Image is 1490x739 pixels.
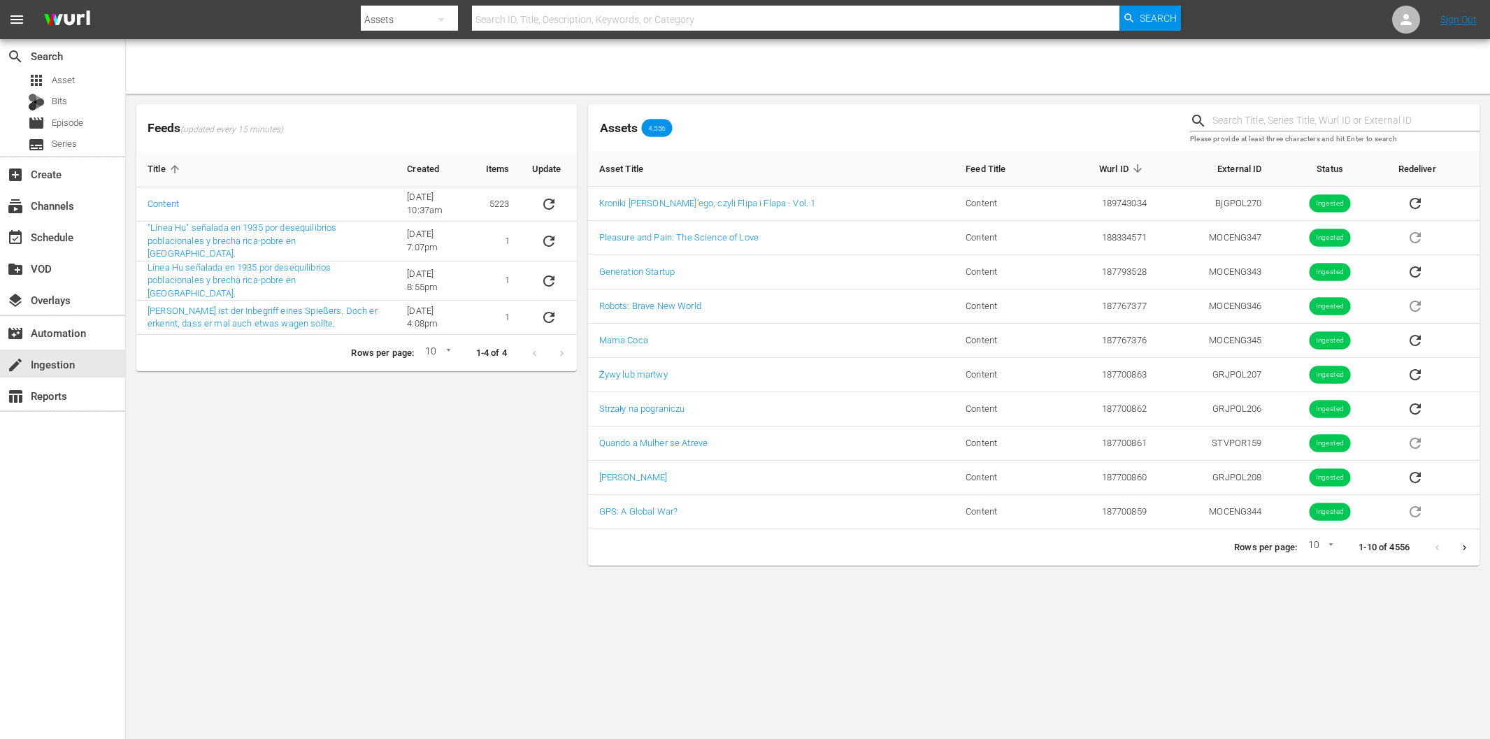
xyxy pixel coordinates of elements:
[1050,221,1157,255] td: 188334571
[52,94,67,108] span: Bits
[954,324,1050,358] td: Content
[1099,162,1147,175] span: Wurl ID
[396,222,475,261] td: [DATE] 7:07pm
[1309,404,1350,415] span: Ingested
[475,187,521,222] td: 5223
[475,152,521,187] th: Items
[521,152,577,187] th: Update
[599,266,675,277] a: Generation Startup
[599,335,648,345] a: Mama Coca
[1212,110,1480,131] input: Search Title, Series Title, Wurl ID or External ID
[1309,233,1350,243] span: Ingested
[396,301,475,335] td: [DATE] 4:08pm
[1398,505,1432,516] span: Asset is in future lineups. Remove all episodes that contain this asset before redelivering
[28,136,45,153] span: Series
[954,426,1050,461] td: Content
[599,301,701,311] a: Robots: Brave New World
[1309,301,1350,312] span: Ingested
[954,461,1050,495] td: Content
[1309,370,1350,380] span: Ingested
[148,222,336,259] a: "Línea Hu" señalada en 1935 por desequilibrios poblacionales y brecha rica-pobre en [GEOGRAPHIC_D...
[7,229,24,246] span: Schedule
[1398,437,1432,447] span: Asset is in future lineups. Remove all episodes that contain this asset before redelivering
[28,115,45,131] span: Episode
[954,392,1050,426] td: Content
[1050,495,1157,529] td: 187700859
[7,292,24,309] span: Overlays
[1309,267,1350,278] span: Ingested
[1050,461,1157,495] td: 187700860
[1398,300,1432,310] span: Asset is in future lineups. Remove all episodes that contain this asset before redelivering
[148,306,378,329] a: [PERSON_NAME] ist der Inbegriff eines Spießers. Doch er erkennt, dass er mal auch etwas wagen sol...
[7,198,24,215] span: Channels
[1050,289,1157,324] td: 187767377
[52,73,75,87] span: Asset
[1050,255,1157,289] td: 187793528
[420,343,453,364] div: 10
[1158,324,1273,358] td: MOCENG345
[954,255,1050,289] td: Content
[475,222,521,261] td: 1
[148,163,184,175] span: Title
[476,347,507,360] p: 1-4 of 4
[1050,426,1157,461] td: 187700861
[600,121,638,135] span: Assets
[7,325,24,342] span: Automation
[599,472,668,482] a: [PERSON_NAME]
[1387,151,1480,187] th: Redeliver
[1158,392,1273,426] td: GRJPOL206
[1451,534,1478,561] button: Next page
[475,261,521,301] td: 1
[1440,14,1477,25] a: Sign Out
[954,289,1050,324] td: Content
[954,221,1050,255] td: Content
[954,151,1050,187] th: Feed Title
[1050,187,1157,221] td: 189743034
[7,166,24,183] span: Create
[599,438,708,448] a: Quando a Mulher se Atreve
[599,198,816,208] a: Kroniki [PERSON_NAME]’ego, czyli Flipa i Flapa - Vol. 1
[1158,495,1273,529] td: MOCENG344
[1158,289,1273,324] td: MOCENG346
[1050,324,1157,358] td: 187767376
[1140,6,1177,31] span: Search
[1303,537,1336,558] div: 10
[1119,6,1181,31] button: Search
[1158,151,1273,187] th: External ID
[1309,473,1350,483] span: Ingested
[1158,221,1273,255] td: MOCENG347
[1234,541,1297,554] p: Rows per page:
[1050,392,1157,426] td: 187700862
[475,301,521,335] td: 1
[1398,231,1432,242] span: Asset is in future lineups. Remove all episodes that contain this asset before redelivering
[599,403,685,414] a: Strzały na pograniczu
[8,11,25,28] span: menu
[1190,134,1480,145] p: Please provide at least three characters and hit Enter to search
[136,152,577,335] table: sticky table
[7,48,24,65] span: Search
[1309,507,1350,517] span: Ingested
[396,187,475,222] td: [DATE] 10:37am
[1359,541,1410,554] p: 1-10 of 4556
[34,3,101,36] img: ans4CAIJ8jUAAAAAAAAAAAAAAAAAAAAAAAAgQb4GAAAAAAAAAAAAAAAAAAAAAAAAJMjXAAAAAAAAAAAAAAAAAAAAAAAAgAT5G...
[396,261,475,301] td: [DATE] 8:55pm
[1158,187,1273,221] td: BjGPOL270
[1309,199,1350,209] span: Ingested
[28,94,45,110] div: Bits
[1158,255,1273,289] td: MOCENG343
[642,124,673,132] span: 4,556
[52,137,77,151] span: Series
[148,262,331,299] a: Línea Hu señalada en 1935 por desequilibrios poblacionales y brecha rica-pobre en [GEOGRAPHIC_DATA].
[588,151,1480,529] table: sticky table
[52,116,83,130] span: Episode
[351,347,414,360] p: Rows per page:
[7,388,24,405] span: Reports
[136,117,577,140] span: Feeds
[599,162,662,175] span: Asset Title
[1273,151,1387,187] th: Status
[407,163,457,175] span: Created
[1158,461,1273,495] td: GRJPOL208
[148,199,179,209] a: Content
[28,72,45,89] span: Asset
[1158,426,1273,461] td: STVPOR159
